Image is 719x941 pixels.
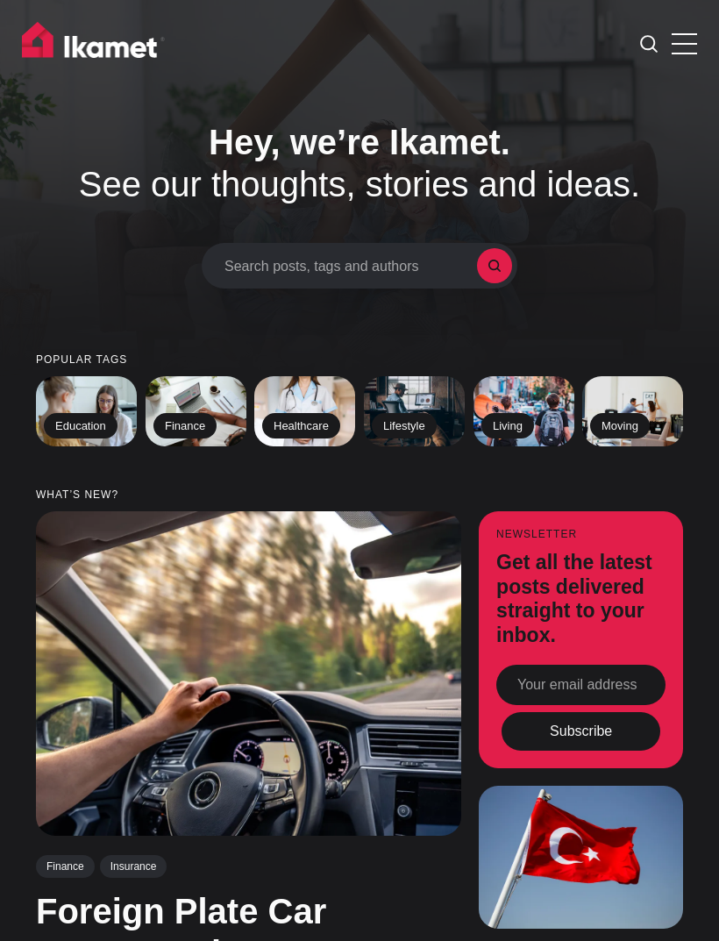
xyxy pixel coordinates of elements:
h2: Healthcare [262,413,340,439]
button: Subscribe [502,713,660,752]
img: Ikamet home [22,22,166,66]
a: Insurance [100,855,167,878]
a: Moving [582,376,683,446]
h2: Finance [153,413,217,439]
small: Popular tags [36,354,683,366]
h2: Education [44,413,117,439]
a: Education [36,376,137,446]
a: Finance [36,855,95,878]
h3: Get all the latest posts delivered straight to your inbox. [496,551,666,647]
a: Living [473,376,574,446]
h2: Moving [590,413,650,439]
small: Newsletter [496,529,666,540]
h1: See our thoughts, stories and ideas. [36,121,683,205]
span: Search posts, tags and authors [224,258,477,274]
a: Finance [146,376,246,446]
span: Hey, we’re Ikamet. [209,123,510,161]
img: Foreign Plate Car Insurance in Türkiye: Everything You Need Before You Drive [36,511,461,836]
h2: Lifestyle [372,413,437,439]
a: Lifestyle [364,376,465,446]
a: Healthcare [254,376,355,446]
h2: Living [481,413,534,439]
small: What’s new? [36,489,683,501]
img: Work Permits vs. Residence Permits in Türkiye: Which Is Right for You? [479,786,683,929]
input: Your email address [496,665,666,705]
